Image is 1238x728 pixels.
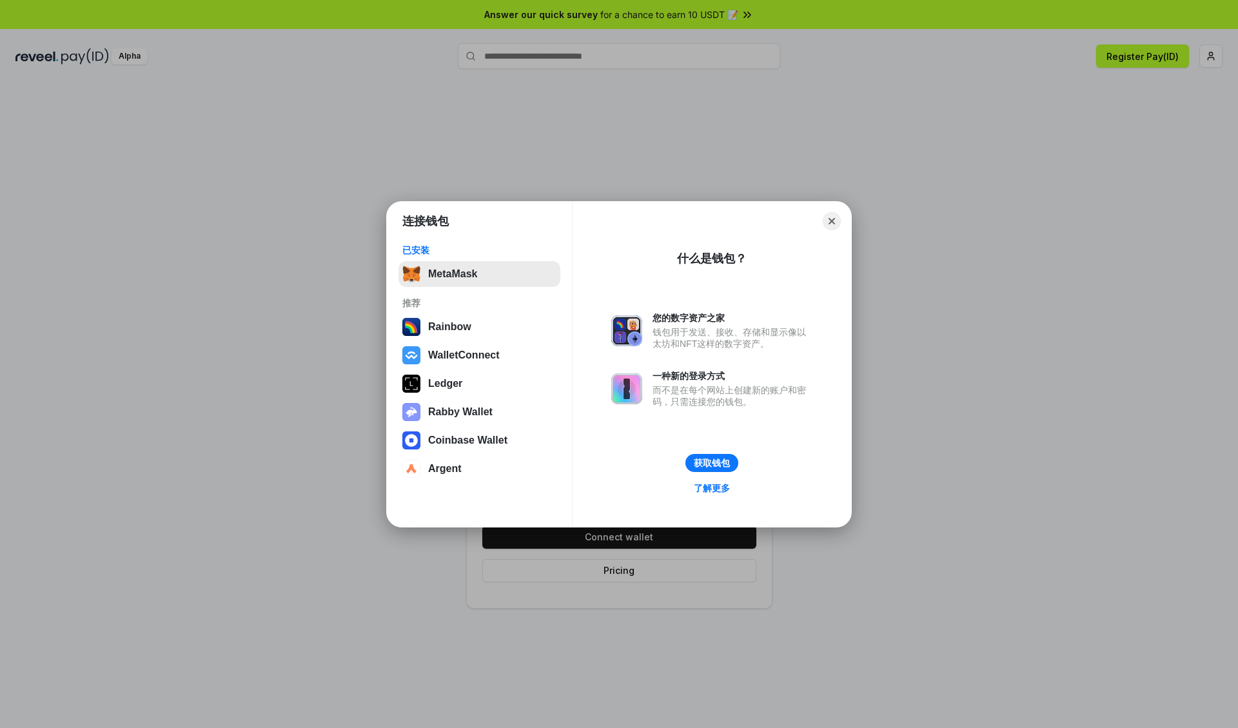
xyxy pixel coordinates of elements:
[653,326,812,349] div: 钱包用于发送、接收、存储和显示像以太坊和NFT这样的数字资产。
[653,370,812,382] div: 一种新的登录方式
[402,375,420,393] img: svg+xml,%3Csvg%20xmlns%3D%22http%3A%2F%2Fwww.w3.org%2F2000%2Fsvg%22%20width%3D%2228%22%20height%3...
[694,457,730,469] div: 获取钱包
[653,312,812,324] div: 您的数字资产之家
[402,318,420,336] img: svg+xml,%3Csvg%20width%3D%22120%22%20height%3D%22120%22%20viewBox%3D%220%200%20120%20120%22%20fil...
[398,428,560,453] button: Coinbase Wallet
[685,454,738,472] button: 获取钱包
[428,406,493,418] div: Rabby Wallet
[823,212,841,230] button: Close
[402,346,420,364] img: svg+xml,%3Csvg%20width%3D%2228%22%20height%3D%2228%22%20viewBox%3D%220%200%2028%2028%22%20fill%3D...
[428,349,500,361] div: WalletConnect
[398,314,560,340] button: Rainbow
[694,482,730,494] div: 了解更多
[398,371,560,397] button: Ledger
[402,460,420,478] img: svg+xml,%3Csvg%20width%3D%2228%22%20height%3D%2228%22%20viewBox%3D%220%200%2028%2028%22%20fill%3D...
[428,268,477,280] div: MetaMask
[428,321,471,333] div: Rainbow
[611,373,642,404] img: svg+xml,%3Csvg%20xmlns%3D%22http%3A%2F%2Fwww.w3.org%2F2000%2Fsvg%22%20fill%3D%22none%22%20viewBox...
[653,384,812,408] div: 而不是在每个网站上创建新的账户和密码，只需连接您的钱包。
[611,315,642,346] img: svg+xml,%3Csvg%20xmlns%3D%22http%3A%2F%2Fwww.w3.org%2F2000%2Fsvg%22%20fill%3D%22none%22%20viewBox...
[398,456,560,482] button: Argent
[402,403,420,421] img: svg+xml,%3Csvg%20xmlns%3D%22http%3A%2F%2Fwww.w3.org%2F2000%2Fsvg%22%20fill%3D%22none%22%20viewBox...
[686,480,738,497] a: 了解更多
[677,251,747,266] div: 什么是钱包？
[428,435,507,446] div: Coinbase Wallet
[398,342,560,368] button: WalletConnect
[428,378,462,389] div: Ledger
[398,399,560,425] button: Rabby Wallet
[402,265,420,283] img: svg+xml,%3Csvg%20fill%3D%22none%22%20height%3D%2233%22%20viewBox%3D%220%200%2035%2033%22%20width%...
[428,463,462,475] div: Argent
[402,244,556,256] div: 已安装
[398,261,560,287] button: MetaMask
[402,213,449,229] h1: 连接钱包
[402,431,420,449] img: svg+xml,%3Csvg%20width%3D%2228%22%20height%3D%2228%22%20viewBox%3D%220%200%2028%2028%22%20fill%3D...
[402,297,556,309] div: 推荐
